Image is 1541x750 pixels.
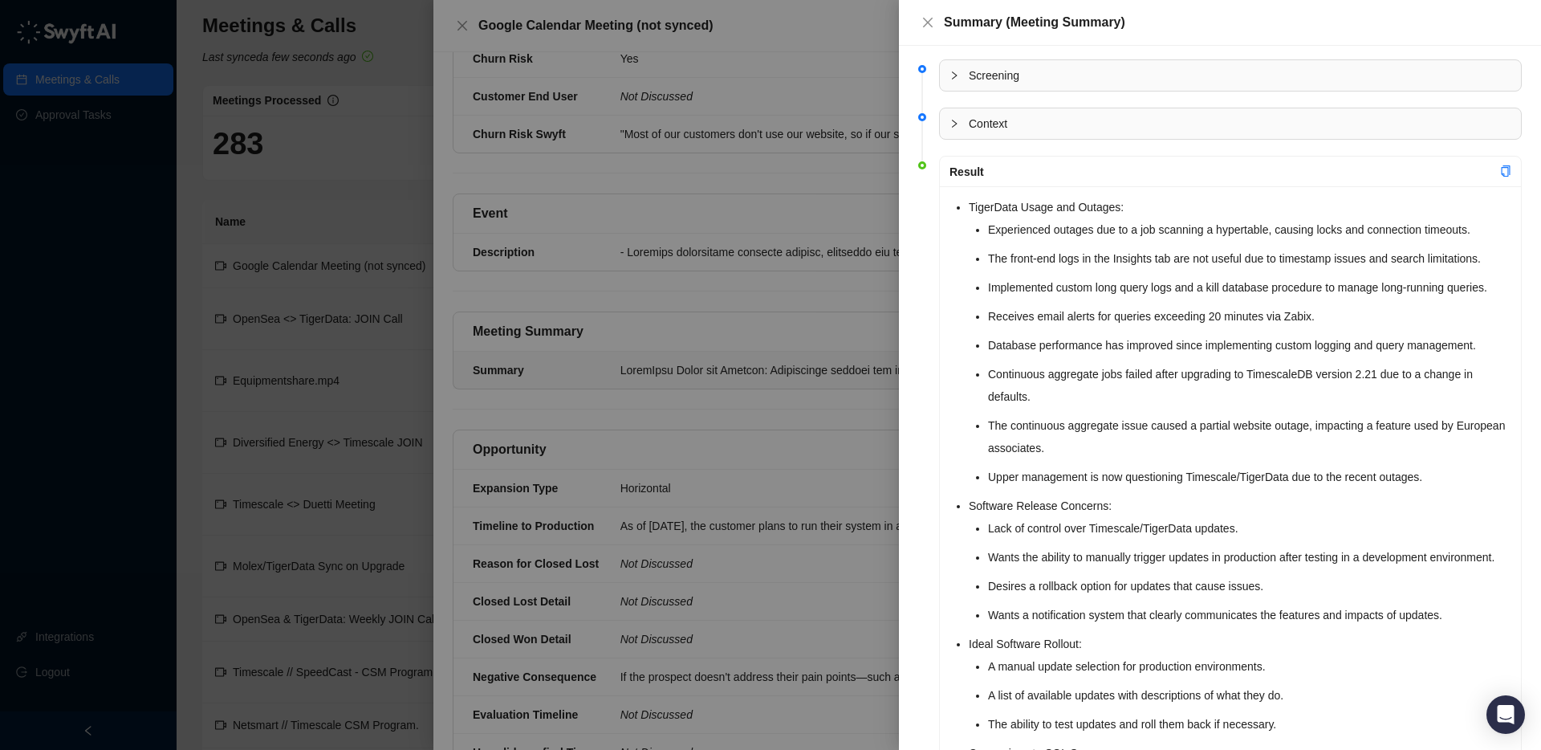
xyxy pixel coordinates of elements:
[921,16,934,29] span: close
[988,466,1511,488] li: Upper management is now questioning Timescale/TigerData due to the recent outages.
[988,655,1511,678] li: A manual update selection for production environments.
[949,119,959,128] span: collapsed
[918,13,937,32] button: Close
[988,305,1511,328] li: Receives email alerts for queries exceeding 20 minutes via Zabix.
[988,363,1511,408] li: Continuous aggregate jobs failed after upgrading to TimescaleDB version 2.21 due to a change in d...
[988,334,1511,357] li: Database performance has improved since implementing custom logging and query management.
[988,276,1511,299] li: Implemented custom long query logs and a kill database procedure to manage long-running queries.
[988,414,1511,459] li: The continuous aggregate issue caused a partial website outage, impacting a feature used by Europ...
[944,13,1522,32] div: Summary (Meeting Summary)
[940,60,1521,91] div: Screening
[988,546,1511,569] li: Wants the ability to manually trigger updates in production after testing in a development enviro...
[1500,165,1511,177] span: copy
[988,575,1511,597] li: Desires a rollback option for updates that cause issues.
[1486,695,1525,734] div: Open Intercom Messenger
[988,517,1511,540] li: Lack of control over Timescale/TigerData updates.
[969,196,1511,488] li: TigerData Usage and Outages:
[988,247,1511,270] li: The front-end logs in the Insights tab are not useful due to timestamp issues and search limitati...
[988,713,1511,736] li: The ability to test updates and roll them back if necessary.
[988,218,1511,241] li: Experienced outages due to a job scanning a hypertable, causing locks and connection timeouts.
[969,67,1511,84] span: Screening
[969,495,1511,626] li: Software Release Concerns:
[969,115,1511,132] span: Context
[988,684,1511,707] li: A list of available updates with descriptions of what they do.
[988,604,1511,626] li: Wants a notification system that clearly communicates the features and impacts of updates.
[949,163,1500,181] div: Result
[949,71,959,80] span: collapsed
[969,633,1511,736] li: Ideal Software Rollout:
[940,108,1521,139] div: Context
